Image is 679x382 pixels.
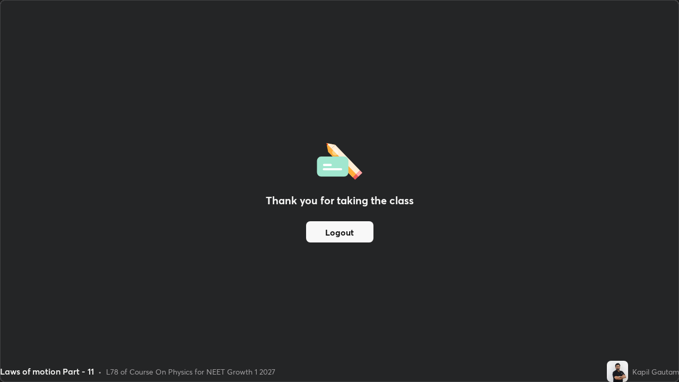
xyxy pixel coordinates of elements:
div: Kapil Gautam [632,366,679,377]
div: L78 of Course On Physics for NEET Growth 1 2027 [106,366,275,377]
img: offlineFeedback.1438e8b3.svg [317,140,362,180]
div: • [98,366,102,377]
img: 00bbc326558d46f9aaf65f1f5dcb6be8.jpg [607,361,628,382]
h2: Thank you for taking the class [266,193,414,209]
button: Logout [306,221,373,242]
